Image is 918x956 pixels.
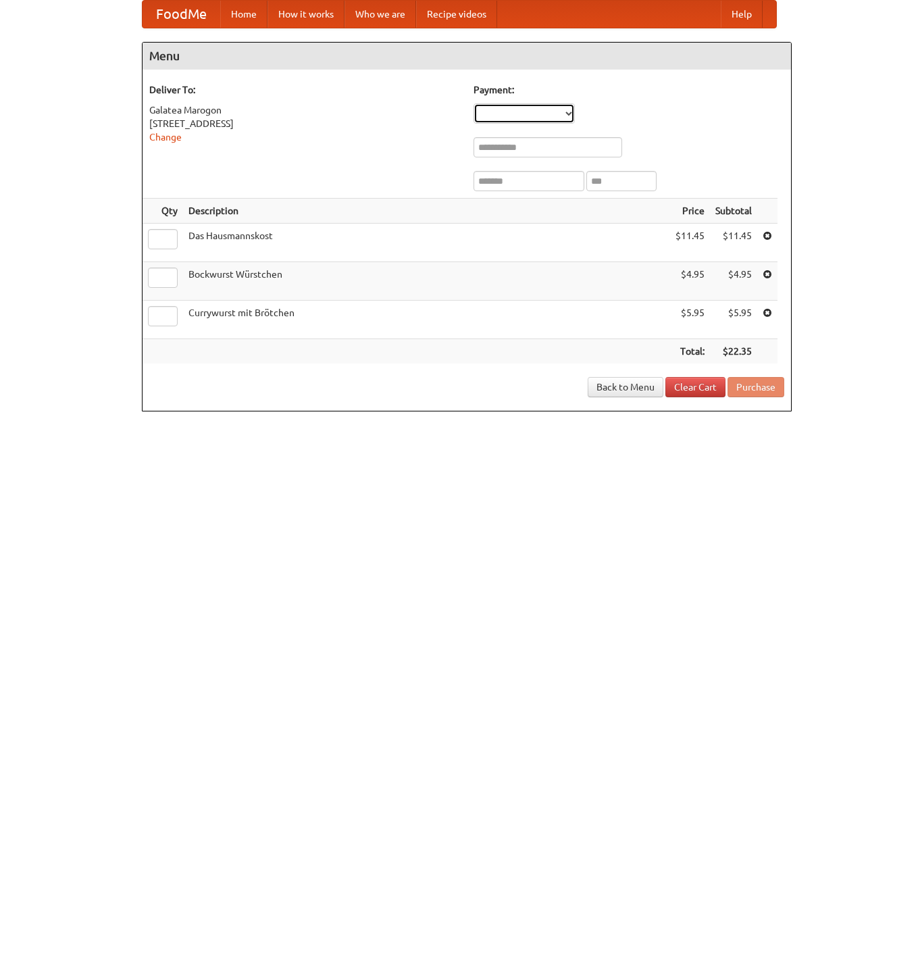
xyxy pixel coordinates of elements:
[710,301,757,339] td: $5.95
[721,1,763,28] a: Help
[474,83,784,97] h5: Payment:
[143,43,791,70] h4: Menu
[710,199,757,224] th: Subtotal
[220,1,267,28] a: Home
[149,117,460,130] div: [STREET_ADDRESS]
[670,224,710,262] td: $11.45
[143,199,183,224] th: Qty
[728,377,784,397] button: Purchase
[416,1,497,28] a: Recipe videos
[345,1,416,28] a: Who we are
[670,301,710,339] td: $5.95
[183,301,670,339] td: Currywurst mit Brötchen
[183,199,670,224] th: Description
[670,339,710,364] th: Total:
[183,262,670,301] td: Bockwurst Würstchen
[710,224,757,262] td: $11.45
[143,1,220,28] a: FoodMe
[183,224,670,262] td: Das Hausmannskost
[588,377,663,397] a: Back to Menu
[670,262,710,301] td: $4.95
[710,262,757,301] td: $4.95
[267,1,345,28] a: How it works
[149,132,182,143] a: Change
[149,103,460,117] div: Galatea Marogon
[670,199,710,224] th: Price
[710,339,757,364] th: $22.35
[149,83,460,97] h5: Deliver To:
[665,377,725,397] a: Clear Cart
